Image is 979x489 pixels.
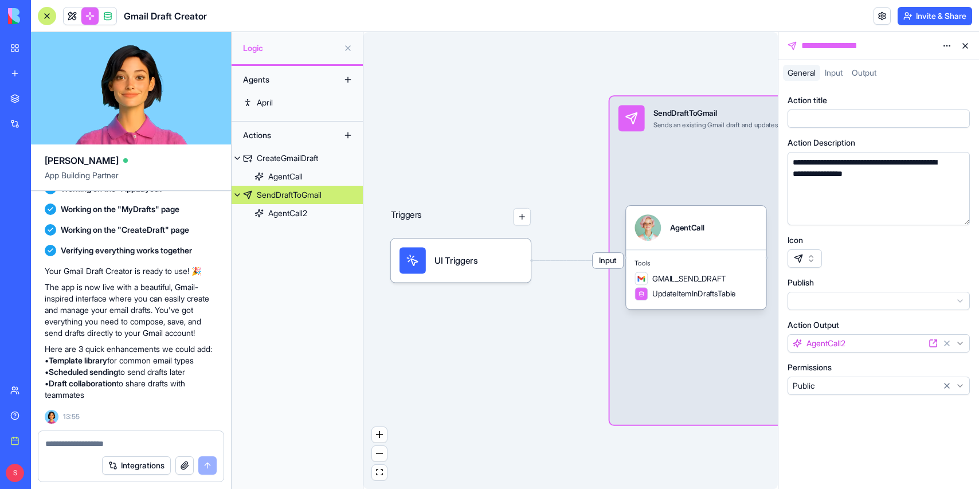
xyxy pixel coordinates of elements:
[610,96,938,425] div: InputSendDraftToGmailSends an existing Gmail draft and updates the local database status
[45,410,58,424] img: Ella_00000_wcx2te.png
[670,222,704,233] div: AgentCall
[652,288,736,299] span: UpdateItemInDraftsTable
[372,427,387,443] button: zoom in
[232,186,363,204] a: SendDraftToGmail
[45,170,217,190] span: App Building Partner
[788,137,855,148] label: Action Description
[257,97,273,108] div: April
[788,234,803,246] label: Icon
[102,456,171,475] button: Integrations
[788,68,816,77] span: General
[268,171,303,182] div: AgentCall
[49,355,107,365] strong: Template library
[45,343,217,401] p: Here are 3 quick enhancements we could add: • for common email types • to send drafts later • to ...
[788,95,827,106] label: Action title
[372,446,387,461] button: zoom out
[434,254,477,267] span: UI Triggers
[237,71,329,89] div: Agents
[788,362,832,373] label: Permissions
[61,245,192,256] span: Verifying everything works together
[232,204,363,222] a: AgentCall2
[124,9,207,23] h1: Gmail Draft Creator
[788,277,814,288] label: Publish
[45,265,217,277] p: Your Gmail Draft Creator is ready to use! 🎉
[257,189,322,201] div: SendDraftToGmail
[49,367,118,377] strong: Scheduled sending
[391,208,422,226] p: Triggers
[232,167,363,186] a: AgentCall
[232,149,363,167] a: CreateGmailDraft
[61,204,179,215] span: Working on the "MyDrafts" page
[898,7,972,25] button: Invite & Share
[243,42,339,54] span: Logic
[63,412,80,421] span: 13:55
[45,281,217,339] p: The app is now live with a beautiful, Gmail-inspired interface where you can easily create and ma...
[237,126,329,144] div: Actions
[268,208,307,219] div: AgentCall2
[825,68,843,77] span: Input
[232,93,363,112] a: April
[8,8,79,24] img: logo
[653,120,853,129] div: Sends an existing Gmail draft and updates the local database status
[391,173,531,283] div: Triggers
[653,107,853,118] div: SendDraftToGmail
[593,253,623,268] span: Input
[852,68,876,77] span: Output
[372,465,387,480] button: fit view
[6,464,24,482] span: S
[652,273,726,284] span: GMAIL_SEND_DRAFT
[61,224,189,236] span: Working on the "CreateDraft" page
[45,154,119,167] span: [PERSON_NAME]
[49,378,116,388] strong: Draft collaboration
[626,206,766,309] div: AgentCallToolsGMAIL_SEND_DRAFTUpdateItemInDraftsTable
[391,238,531,282] div: UI Triggers
[257,152,318,164] div: CreateGmailDraft
[635,259,757,268] span: Tools
[788,319,839,331] label: Action Output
